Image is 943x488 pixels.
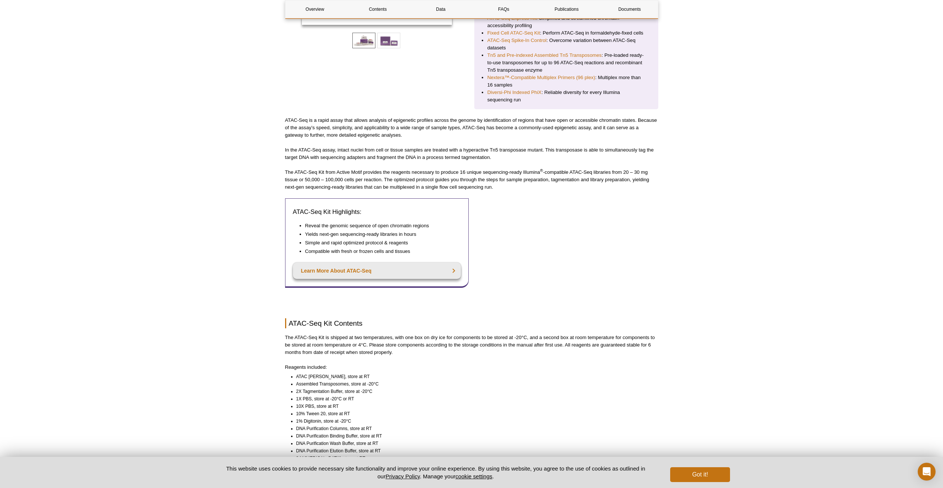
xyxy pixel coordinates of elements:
a: ATAC-Seq Spike-In Control [487,37,546,44]
a: Publications [537,0,596,18]
p: This website uses cookies to provide necessary site functionality and improve your online experie... [213,465,658,480]
a: Privacy Policy [385,473,420,479]
h2: ATAC-Seq Kit Contents [285,318,658,328]
div: Open Intercom Messenger [918,463,936,481]
li: Assembled Transposomes, store at -20°C [296,380,652,388]
p: The ATAC-Seq Kit is shipped at two temperatures, with one box on dry ice for components to be sto... [285,334,658,356]
a: FAQs [474,0,533,18]
li: DNA Purification Elution Buffer, store at RT [296,447,652,455]
li: ATAC [PERSON_NAME], store at RT [296,373,652,380]
li: : Overcome variation between ATAC-Seq datasets [487,37,645,52]
li: DNA Purification Wash Buffer, store at RT [296,440,652,447]
a: Nextera™-Compatible Multiplex Primers (96 plex) [487,74,595,81]
li: : Multiplex more than 16 samples [487,74,645,89]
a: Overview [285,0,345,18]
li: : Reliable diversity for every Illumina sequencing run [487,89,645,104]
p: In the ATAC-Seq assay, intact nuclei from cell or tissue samples are treated with a hyperactive T... [285,146,658,161]
button: Got it! [670,467,730,482]
p: The ATAC-Seq Kit from Active Motif provides the reagents necessary to produce 16 unique sequencin... [285,169,658,191]
a: Fixed Cell ATAC-Seq Kit [487,29,540,37]
a: Tn5 and Pre-indexed Assembled Tn5 Transposomes [487,52,602,59]
li: DNA Purification Binding Buffer, store at RT [296,432,652,440]
iframe: Intro to ATAC-Seq: Method overview and comparison to ChIP-Seq [474,198,658,302]
a: Documents [600,0,659,18]
li: Compatible with fresh or frozen cells and tissues [305,248,454,255]
li: Simple and rapid optimized protocol & reagents [305,239,454,247]
li: DNA Purification Columns, store at RT [296,425,652,432]
li: Reveal the genomic sequence of open chromatin regions [305,222,454,230]
a: Learn More About ATAC-Seq [293,263,461,279]
button: cookie settings [455,473,492,479]
li: 3 M [MEDICAL_DATA], store at RT [296,455,652,462]
a: Data [411,0,470,18]
li: : Simplified and streamlined chromatin accessibility profiling [487,14,645,29]
li: 1X PBS, store at -20°C or RT [296,395,652,403]
sup: ® [540,168,543,173]
p: ATAC-Seq is a rapid assay that allows analysis of epigenetic profiles across the genome by identi... [285,117,658,139]
li: 1% Digitonin, store at -20°C [296,417,652,425]
a: Contents [348,0,407,18]
a: Diversi-Phi Indexed PhiX [487,89,542,96]
h3: ATAC-Seq Kit Highlights: [293,208,461,217]
li: 2X Tagmentation Buffer, store at -20°C [296,388,652,395]
li: Yields next-gen sequencing-ready libraries in hours [305,231,454,238]
li: 10X PBS, store at RT [296,403,652,410]
p: Reagents included: [285,364,658,371]
li: : Pre-loaded ready-to-use transposomes for up to 96 ATAC-Seq reactions and recombinant Tn5 transp... [487,52,645,74]
li: : Perform ATAC-Seq in formaldehyde-fixed cells [487,29,645,37]
li: 10% Tween 20, store at RT [296,410,652,417]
